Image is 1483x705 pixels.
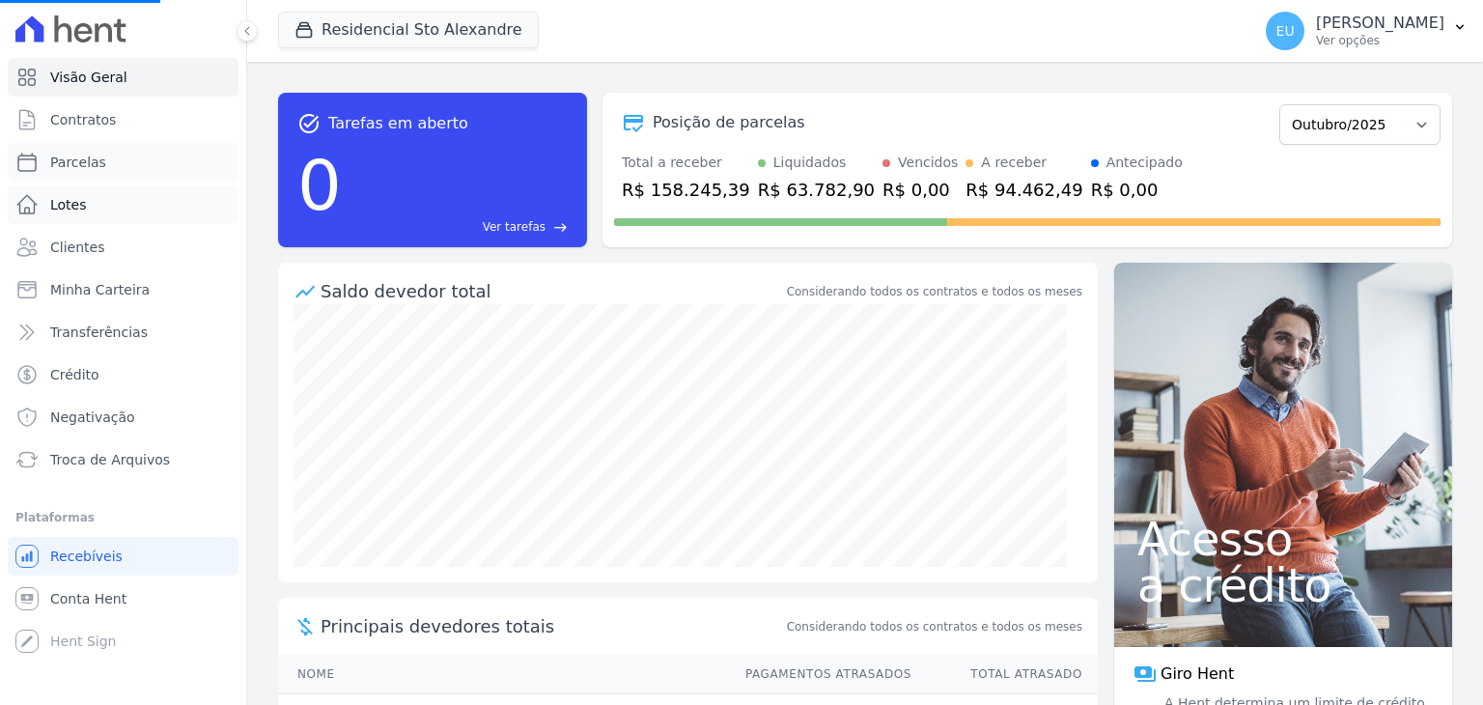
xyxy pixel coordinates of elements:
[1250,4,1483,58] button: EU [PERSON_NAME] Ver opções
[787,283,1082,300] div: Considerando todos os contratos e todos os meses
[8,58,238,97] a: Visão Geral
[50,547,123,566] span: Recebíveis
[1091,177,1183,203] div: R$ 0,00
[622,177,750,203] div: R$ 158.245,39
[965,177,1082,203] div: R$ 94.462,49
[321,278,783,304] div: Saldo devedor total
[50,110,116,129] span: Contratos
[8,228,238,267] a: Clientes
[50,450,170,469] span: Troca de Arquivos
[787,618,1082,635] span: Considerando todos os contratos e todos os meses
[8,440,238,479] a: Troca de Arquivos
[773,153,847,173] div: Liquidados
[328,112,468,135] span: Tarefas em aberto
[321,613,783,639] span: Principais devedores totais
[1161,663,1234,686] span: Giro Hent
[758,177,875,203] div: R$ 63.782,90
[653,111,805,134] div: Posição de parcelas
[8,579,238,618] a: Conta Hent
[50,238,104,257] span: Clientes
[483,218,546,236] span: Ver tarefas
[1137,562,1429,608] span: a crédito
[912,655,1098,694] th: Total Atrasado
[8,355,238,394] a: Crédito
[50,589,126,608] span: Conta Hent
[278,12,539,48] button: Residencial Sto Alexandre
[50,280,150,299] span: Minha Carteira
[278,655,727,694] th: Nome
[8,398,238,437] a: Negativação
[8,537,238,576] a: Recebíveis
[882,177,958,203] div: R$ 0,00
[1137,516,1429,562] span: Acesso
[553,220,568,235] span: east
[1106,153,1183,173] div: Antecipado
[50,195,87,214] span: Lotes
[898,153,958,173] div: Vencidos
[8,185,238,224] a: Lotes
[50,68,127,87] span: Visão Geral
[50,153,106,172] span: Parcelas
[50,365,99,384] span: Crédito
[350,218,568,236] a: Ver tarefas east
[50,408,135,427] span: Negativação
[727,655,912,694] th: Pagamentos Atrasados
[8,100,238,139] a: Contratos
[1316,14,1444,33] p: [PERSON_NAME]
[622,153,750,173] div: Total a receber
[981,153,1047,173] div: A receber
[1276,24,1295,38] span: EU
[8,313,238,352] a: Transferências
[15,506,231,529] div: Plataformas
[50,323,148,342] span: Transferências
[8,270,238,309] a: Minha Carteira
[297,135,342,236] div: 0
[8,143,238,182] a: Parcelas
[1316,33,1444,48] p: Ver opções
[297,112,321,135] span: task_alt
